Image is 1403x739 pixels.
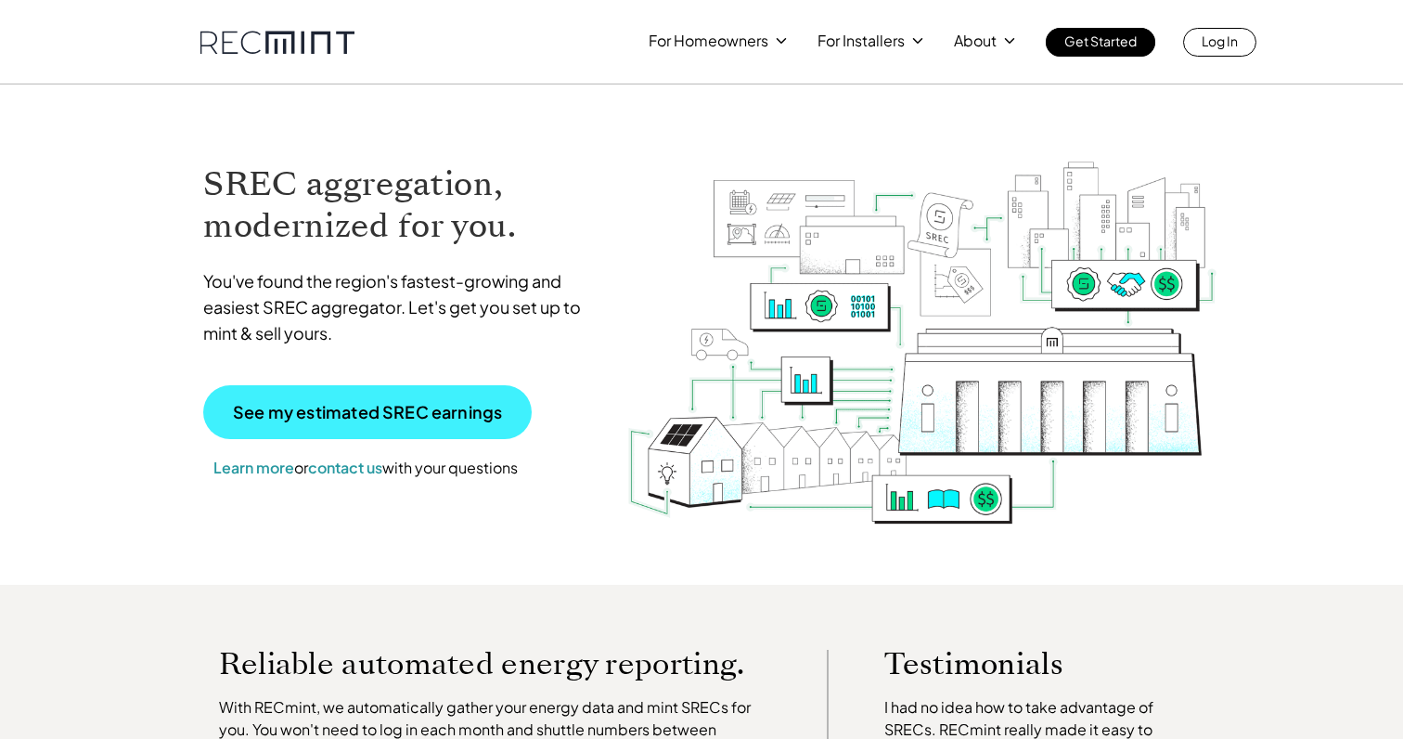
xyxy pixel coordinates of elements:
p: For Installers [817,28,905,54]
p: See my estimated SREC earnings [233,404,502,421]
p: Testimonials [884,650,1161,678]
a: contact us [308,458,382,477]
h1: SREC aggregation, modernized for you. [203,163,599,247]
img: RECmint value cycle [626,112,1218,529]
p: You've found the region's fastest-growing and easiest SREC aggregator. Let's get you set up to mi... [203,268,599,346]
a: Log In [1183,28,1256,57]
p: Get Started [1064,28,1137,54]
p: About [954,28,997,54]
a: See my estimated SREC earnings [203,385,532,439]
p: Log In [1202,28,1238,54]
p: For Homeowners [649,28,768,54]
a: Learn more [213,458,294,477]
p: Reliable automated energy reporting. [219,650,772,678]
a: Get Started [1046,28,1155,57]
p: or with your questions [203,456,528,480]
